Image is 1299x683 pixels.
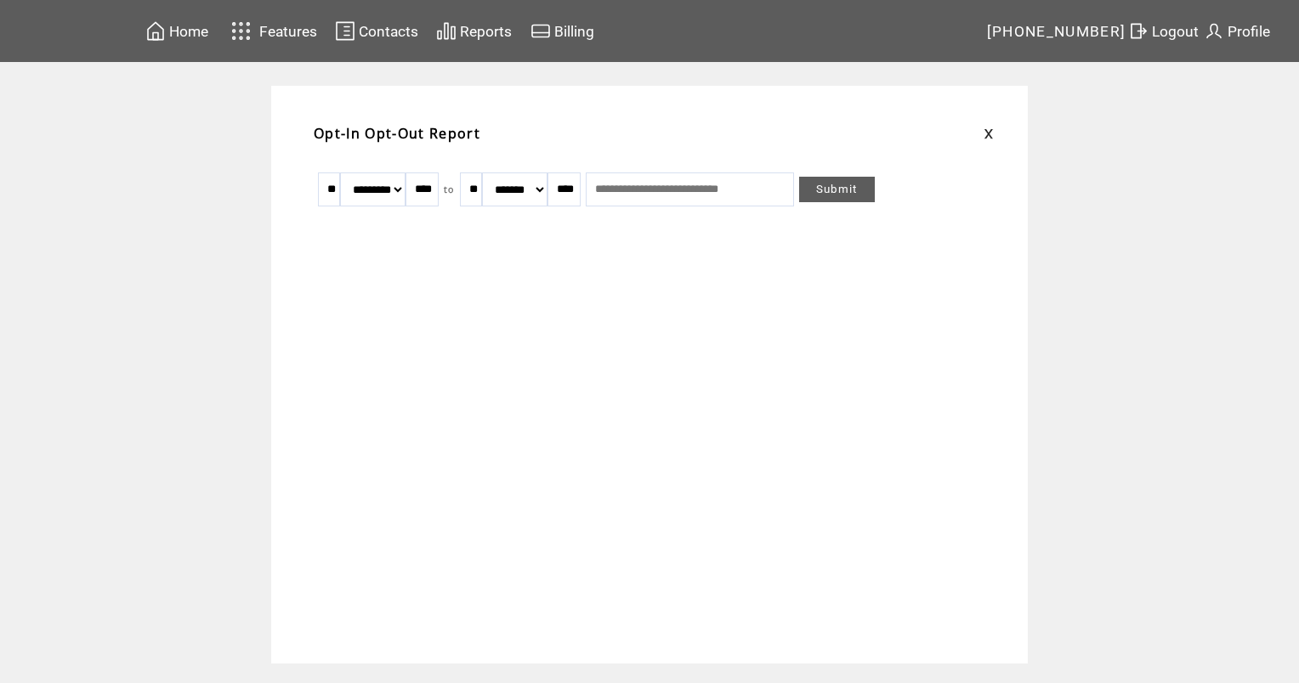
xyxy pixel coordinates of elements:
[799,177,875,202] a: Submit
[1228,23,1270,40] span: Profile
[145,20,166,42] img: home.svg
[1152,23,1199,40] span: Logout
[259,23,317,40] span: Features
[224,14,320,48] a: Features
[436,20,457,42] img: chart.svg
[359,23,418,40] span: Contacts
[332,18,421,44] a: Contacts
[226,17,256,45] img: features.svg
[1126,18,1201,44] a: Logout
[143,18,211,44] a: Home
[1201,18,1273,44] a: Profile
[530,20,551,42] img: creidtcard.svg
[1128,20,1149,42] img: exit.svg
[335,20,355,42] img: contacts.svg
[169,23,208,40] span: Home
[460,23,512,40] span: Reports
[434,18,514,44] a: Reports
[528,18,597,44] a: Billing
[554,23,594,40] span: Billing
[1204,20,1224,42] img: profile.svg
[444,183,455,195] span: to
[987,23,1126,40] span: [PHONE_NUMBER]
[314,124,480,143] span: Opt-In Opt-Out Report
